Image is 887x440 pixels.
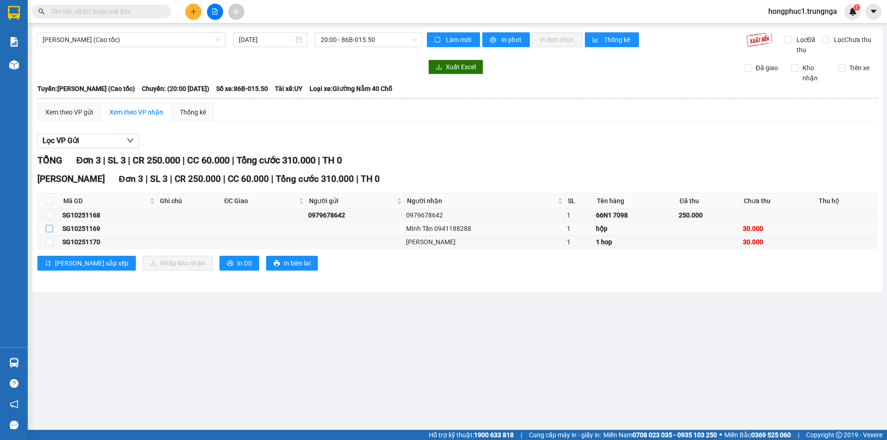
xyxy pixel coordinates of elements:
[143,256,213,271] button: downloadNhập kho nhận
[51,6,160,17] input: Tìm tên, số ĐT hoặc mã đơn
[62,223,156,234] div: SG10251169
[406,223,564,234] div: MInh Tần 0941188288
[227,260,233,267] span: printer
[474,431,514,439] strong: 1900 633 818
[180,107,206,117] div: Thống kê
[632,431,717,439] strong: 0708 023 035 - 0935 103 250
[232,155,234,166] span: |
[567,237,593,247] div: 1
[361,174,380,184] span: TH 0
[108,155,126,166] span: SL 3
[61,235,158,249] td: SG10251170
[596,237,675,247] div: 1 hop
[61,222,158,235] td: SG10251169
[356,174,358,184] span: |
[175,174,221,184] span: CR 250.000
[596,223,675,234] div: hộp
[567,223,593,234] div: 1
[407,196,556,206] span: Người nhận
[603,430,717,440] span: Miền Nam
[276,174,354,184] span: Tổng cước 310.000
[406,237,564,247] div: [PERSON_NAME]
[9,60,19,70] img: warehouse-icon
[37,256,136,271] button: sort-ascending[PERSON_NAME] sắp xếp
[273,260,280,267] span: printer
[37,133,139,148] button: Lọc VP Gửi
[128,155,130,166] span: |
[521,430,522,440] span: |
[798,430,799,440] span: |
[308,210,403,220] div: 0979678642
[752,63,782,73] span: Đã giao
[799,63,831,83] span: Kho nhận
[62,237,156,247] div: SG10251170
[446,35,473,45] span: Làm mới
[865,4,881,20] button: caret-down
[237,155,316,166] span: Tổng cước 310.000
[150,174,168,184] span: SL 3
[446,62,476,72] span: Xuất Excel
[751,431,791,439] strong: 0369 525 060
[816,193,877,209] th: Thu hộ
[182,155,185,166] span: |
[284,258,310,268] span: In biên lai
[743,223,814,234] div: 30.000
[428,60,483,74] button: downloadXuất Excel
[43,135,79,146] span: Lọc VP Gửi
[228,174,269,184] span: CC 60.000
[567,210,593,220] div: 1
[38,8,45,15] span: search
[529,430,601,440] span: Cung cấp máy in - giấy in:
[318,155,320,166] span: |
[604,35,632,45] span: Thống kê
[869,7,878,16] span: caret-down
[133,155,180,166] span: CR 250.000
[585,32,639,47] button: bar-chartThống kê
[228,4,244,20] button: aim
[9,37,19,47] img: solution-icon
[224,196,297,206] span: ĐC Giao
[830,35,873,45] span: Lọc Chưa thu
[271,174,273,184] span: |
[596,210,675,220] div: 66N1 7098
[187,155,230,166] span: CC 60.000
[322,155,342,166] span: TH 0
[854,4,860,11] sup: 1
[239,35,294,45] input: 12/10/2025
[142,84,209,94] span: Chuyến: (20:00 [DATE])
[436,64,442,71] span: download
[309,196,395,206] span: Người gửi
[146,174,148,184] span: |
[677,193,741,209] th: Đã thu
[532,32,583,47] button: In đơn chọn
[761,6,844,17] span: hongphuc1.trungnga
[10,379,18,388] span: question-circle
[109,107,163,117] div: Xem theo VP nhận
[37,85,135,92] b: Tuyến: [PERSON_NAME] (Cao tốc)
[45,260,51,267] span: sort-ascending
[501,35,522,45] span: In phơi
[592,36,600,44] span: bar-chart
[127,137,134,144] span: down
[746,32,772,47] img: 9k=
[845,63,873,73] span: Trên xe
[233,8,239,15] span: aim
[219,256,259,271] button: printerIn DS
[836,432,842,438] span: copyright
[62,210,156,220] div: SG10251168
[158,193,222,209] th: Ghi chú
[321,33,417,47] span: 20:00 - 86B-015.50
[679,210,740,220] div: 250.000
[170,174,172,184] span: |
[190,8,197,15] span: plus
[76,155,101,166] span: Đơn 3
[212,8,218,15] span: file-add
[55,258,128,268] span: [PERSON_NAME] sắp xếp
[719,433,722,437] span: ⚪️
[434,36,442,44] span: sync
[223,174,225,184] span: |
[8,6,20,20] img: logo-vxr
[10,421,18,429] span: message
[207,4,223,20] button: file-add
[793,35,821,55] span: Lọc Đã thu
